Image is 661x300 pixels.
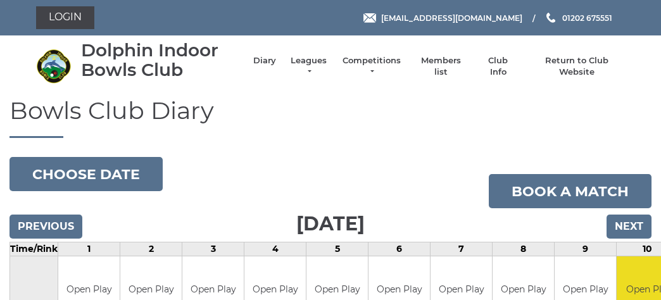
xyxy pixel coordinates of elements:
td: 7 [431,242,493,256]
img: Email [363,13,376,23]
a: Diary [253,55,276,66]
img: Dolphin Indoor Bowls Club [36,49,71,84]
input: Next [607,215,652,239]
a: Book a match [489,174,652,208]
td: 1 [58,242,120,256]
td: 4 [244,242,306,256]
a: Email [EMAIL_ADDRESS][DOMAIN_NAME] [363,12,522,24]
td: 9 [555,242,617,256]
button: Choose date [9,157,163,191]
h1: Bowls Club Diary [9,97,652,139]
span: [EMAIL_ADDRESS][DOMAIN_NAME] [381,13,522,22]
td: 8 [493,242,555,256]
a: Login [36,6,94,29]
a: Return to Club Website [529,55,625,78]
a: Competitions [341,55,402,78]
td: 2 [120,242,182,256]
a: Phone us 01202 675551 [545,12,612,24]
td: 6 [368,242,431,256]
a: Members list [414,55,467,78]
a: Leagues [289,55,329,78]
input: Previous [9,215,82,239]
td: 5 [306,242,368,256]
span: 01202 675551 [562,13,612,22]
img: Phone us [546,13,555,23]
td: 3 [182,242,244,256]
a: Club Info [480,55,517,78]
div: Dolphin Indoor Bowls Club [81,41,241,80]
td: Time/Rink [10,242,58,256]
